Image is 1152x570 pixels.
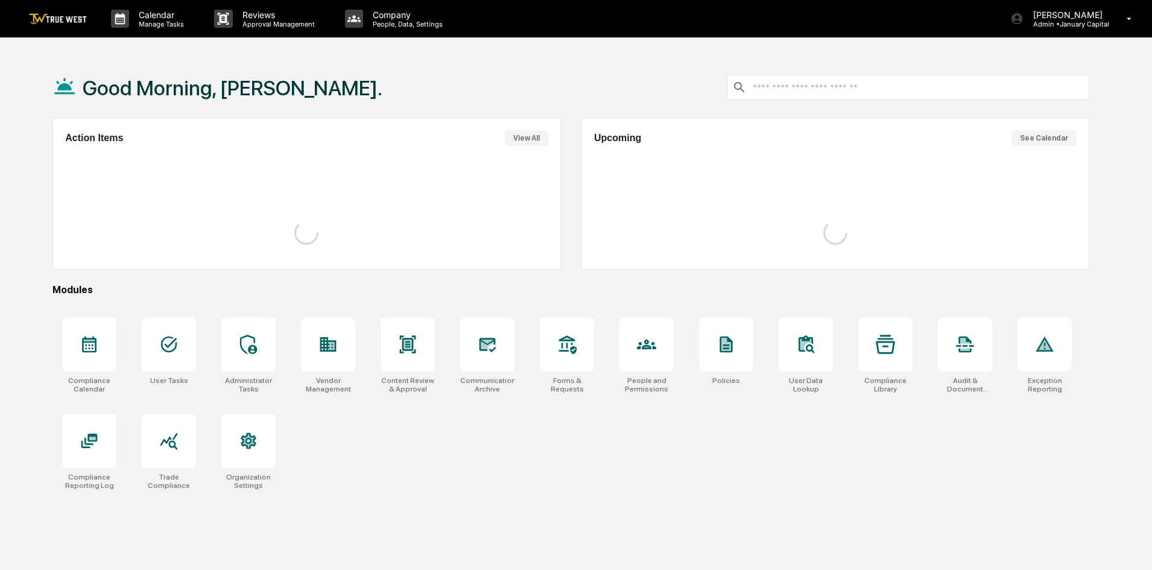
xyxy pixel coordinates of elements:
div: Administrator Tasks [221,376,276,393]
div: Organization Settings [221,473,276,490]
img: logo [29,13,87,25]
h2: Action Items [65,133,123,144]
div: Content Review & Approval [381,376,435,393]
div: Trade Compliance [142,473,196,490]
h1: Good Morning, [PERSON_NAME]. [83,76,382,100]
p: Company [363,10,449,20]
div: Audit & Document Logs [938,376,992,393]
div: User Data Lookup [779,376,833,393]
p: Reviews [233,10,321,20]
div: User Tasks [150,376,188,385]
p: Approval Management [233,20,321,28]
div: Compliance Calendar [62,376,116,393]
div: Compliance Reporting Log [62,473,116,490]
div: Policies [712,376,740,385]
div: Vendor Management [301,376,355,393]
div: Exception Reporting [1017,376,1072,393]
div: Communications Archive [460,376,514,393]
p: Admin • January Capital [1024,20,1109,28]
div: Compliance Library [858,376,913,393]
div: People and Permissions [619,376,674,393]
button: View All [505,130,548,146]
div: Forms & Requests [540,376,594,393]
button: See Calendar [1011,130,1077,146]
p: [PERSON_NAME] [1024,10,1109,20]
p: Calendar [129,10,190,20]
p: Manage Tasks [129,20,190,28]
h2: Upcoming [594,133,641,144]
div: Modules [52,284,1089,296]
p: People, Data, Settings [363,20,449,28]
